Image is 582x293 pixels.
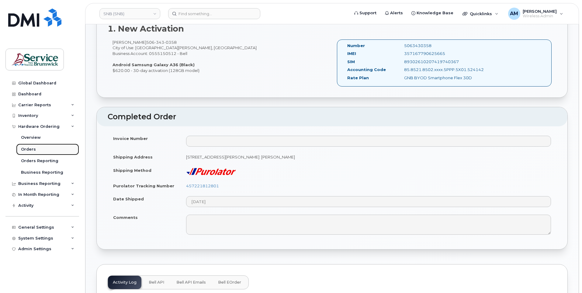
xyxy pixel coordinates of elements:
[164,40,177,45] span: 0358
[108,24,184,34] strong: 1. New Activation
[400,51,479,56] div: 357167790625665
[99,8,160,19] a: SNB (SNB)
[400,67,479,73] div: 85.8521.8502.xxxx.5PPP.5X01.524142
[113,136,148,141] label: Invoice Number
[347,67,386,73] label: Accounting Code
[181,150,556,164] td: [STREET_ADDRESS][PERSON_NAME]: [PERSON_NAME]
[400,59,479,65] div: 89302610207419740367
[218,280,241,285] span: Bell eOrder
[350,7,381,19] a: Support
[113,154,153,160] label: Shipping Address
[504,8,567,20] div: Andrew Morris
[186,168,236,175] img: purolator-9dc0d6913a5419968391dc55414bb4d415dd17fc9089aa56d78149fa0af40473.png
[347,59,355,65] label: SIM
[347,43,365,49] label: Number
[113,62,195,67] strong: Android Samsung Galaxy A36 (Black)
[113,215,138,220] label: Comments
[176,280,206,285] span: Bell API Emails
[523,14,557,19] span: Wireless Admin
[417,10,453,16] span: Knowledge Base
[113,196,144,202] label: Date Shipped
[347,51,356,56] label: IMEI
[458,8,503,20] div: Quicklinks
[400,75,479,81] div: GNB BYOD Smartphone Flex 30D
[470,11,492,16] span: Quicklinks
[523,9,557,14] span: [PERSON_NAME]
[108,39,332,73] div: [PERSON_NAME] City of Use: [GEOGRAPHIC_DATA][PERSON_NAME], [GEOGRAPHIC_DATA] Business Account: 05...
[359,10,376,16] span: Support
[400,43,479,49] div: 5063430358
[186,183,219,188] a: 457221812801
[510,10,518,17] span: AM
[113,183,174,189] label: Purolator Tracking Number
[154,40,164,45] span: 343
[347,75,369,81] label: Rate Plan
[381,7,407,19] a: Alerts
[149,280,164,285] span: Bell API
[407,7,458,19] a: Knowledge Base
[390,10,403,16] span: Alerts
[146,40,177,45] span: 506
[113,168,151,173] label: Shipping Method
[168,8,260,19] input: Find something...
[108,113,556,121] h2: Completed Order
